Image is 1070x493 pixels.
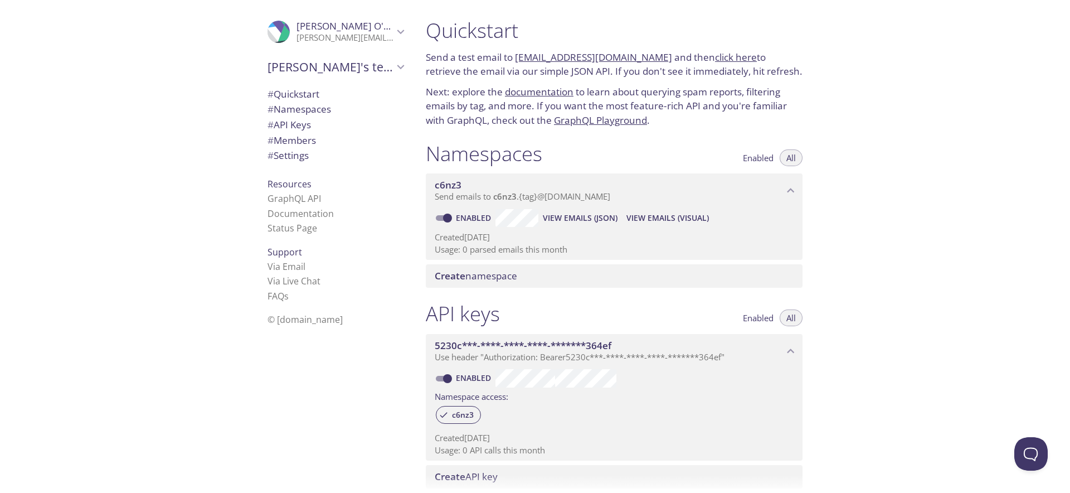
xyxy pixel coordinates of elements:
p: Created [DATE] [435,432,794,444]
button: Enabled [736,149,780,166]
a: Status Page [267,222,317,234]
span: namespace [435,269,517,282]
span: Create [435,269,465,282]
span: c6nz3 [493,191,517,202]
div: c6nz3 [436,406,481,424]
span: Send emails to . {tag} @[DOMAIN_NAME] [435,191,610,202]
a: GraphQL API [267,192,321,205]
div: Create namespace [426,264,802,288]
button: Enabled [736,310,780,326]
a: documentation [505,85,573,98]
div: c6nz3 namespace [426,173,802,208]
span: View Emails (Visual) [626,211,709,225]
div: Team Settings [259,148,412,163]
label: Namespace access: [435,388,508,404]
h1: Namespaces [426,141,542,166]
span: # [267,103,274,115]
span: Resources [267,178,312,190]
div: Sam's team [259,52,412,81]
span: Members [267,134,316,147]
h1: Quickstart [426,18,802,43]
button: All [780,149,802,166]
p: Send a test email to and then to retrieve the email via our simple JSON API. If you don't see it ... [426,50,802,79]
a: Enabled [454,212,495,223]
span: Settings [267,149,309,162]
span: # [267,134,274,147]
span: [PERSON_NAME]'s team [267,59,393,75]
p: Usage: 0 API calls this month [435,444,794,456]
div: Create API Key [426,465,802,489]
a: Via Email [267,260,305,273]
span: Quickstart [267,88,319,100]
div: API Keys [259,117,412,133]
span: c6nz3 [435,178,461,191]
span: © [DOMAIN_NAME] [267,313,343,326]
button: View Emails (JSON) [538,209,622,227]
div: Sam O'Floinn [259,13,412,50]
p: Next: explore the to learn about querying spam reports, filtering emails by tag, and more. If you... [426,85,802,128]
button: All [780,310,802,326]
button: View Emails (Visual) [622,209,713,227]
p: Created [DATE] [435,231,794,243]
a: Via Live Chat [267,275,320,287]
span: [PERSON_NAME] O'Floinn [296,20,411,32]
span: View Emails (JSON) [543,211,617,225]
p: Usage: 0 parsed emails this month [435,244,794,255]
a: Documentation [267,207,334,220]
span: Namespaces [267,103,331,115]
div: Namespaces [259,101,412,117]
span: # [267,149,274,162]
a: GraphQL Playground [554,114,647,127]
div: Members [259,133,412,148]
div: Quickstart [259,86,412,102]
span: s [284,290,289,302]
span: c6nz3 [445,410,480,420]
h1: API keys [426,301,500,326]
span: API Keys [267,118,311,131]
span: Support [267,246,302,258]
span: # [267,118,274,131]
a: click here [715,51,757,64]
a: [EMAIL_ADDRESS][DOMAIN_NAME] [515,51,672,64]
a: Enabled [454,373,495,383]
span: # [267,88,274,100]
a: FAQ [267,290,289,302]
iframe: Help Scout Beacon - Open [1014,437,1048,471]
p: [PERSON_NAME][EMAIL_ADDRESS][DOMAIN_NAME] [296,32,393,43]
